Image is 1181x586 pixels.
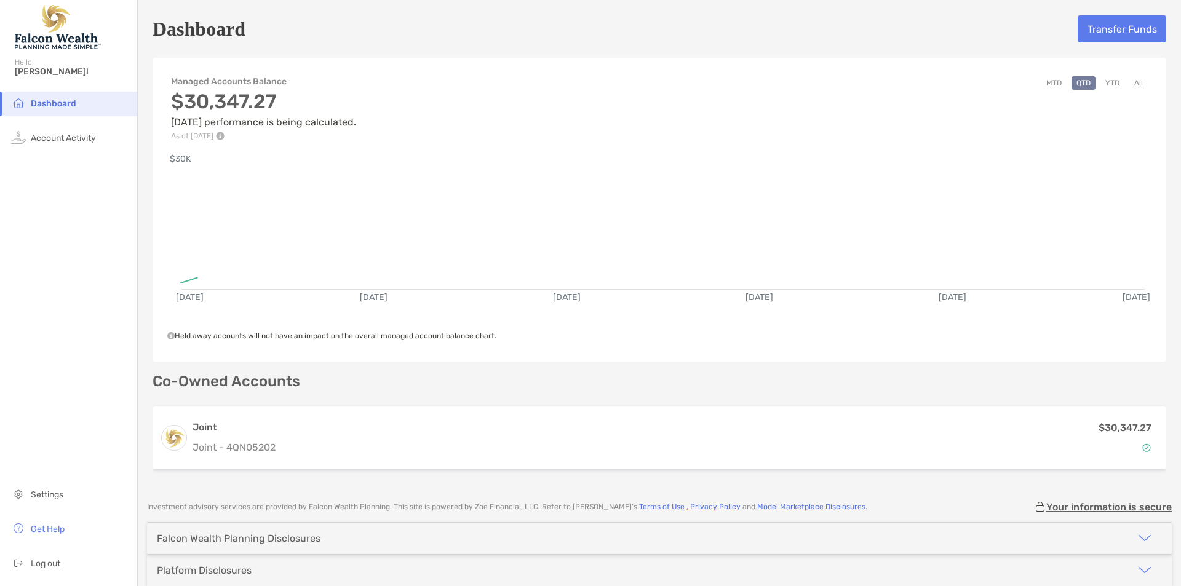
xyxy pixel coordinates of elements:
img: household icon [11,95,26,110]
span: Held away accounts will not have an impact on the overall managed account balance chart. [167,331,496,340]
div: [DATE] performance is being calculated. [171,90,356,140]
img: icon arrow [1137,531,1152,545]
h3: Joint [193,420,276,435]
img: Performance Info [216,132,225,140]
img: Falcon Wealth Planning Logo [15,5,101,49]
a: Model Marketplace Disclosures [757,502,865,511]
img: Account Status icon [1142,443,1151,452]
img: settings icon [11,486,26,501]
button: MTD [1041,76,1067,90]
a: Privacy Policy [690,502,741,511]
p: Co-Owned Accounts [153,374,1166,389]
h5: Dashboard [153,15,245,43]
button: All [1129,76,1148,90]
text: [DATE] [1123,292,1150,303]
p: Joint - 4QN05202 [193,440,276,455]
a: Terms of Use [639,502,685,511]
img: icon arrow [1137,563,1152,577]
img: activity icon [11,130,26,145]
span: Account Activity [31,133,96,143]
img: logout icon [11,555,26,570]
img: get-help icon [11,521,26,536]
p: $30,347.27 [1099,420,1151,435]
div: Falcon Wealth Planning Disclosures [157,533,320,544]
text: [DATE] [939,292,966,303]
span: Log out [31,558,60,569]
button: Transfer Funds [1078,15,1166,42]
span: Dashboard [31,98,76,109]
p: Investment advisory services are provided by Falcon Wealth Planning . This site is powered by Zoe... [147,502,867,512]
div: Platform Disclosures [157,564,252,576]
button: QTD [1072,76,1096,90]
p: Your information is secure [1046,501,1172,513]
p: As of [DATE] [171,132,356,140]
text: [DATE] [746,292,773,303]
span: [PERSON_NAME]! [15,66,130,77]
text: [DATE] [176,292,204,303]
text: $30K [170,154,191,164]
text: [DATE] [553,292,581,303]
h4: Managed Accounts Balance [171,76,356,87]
h3: $30,347.27 [171,90,356,113]
text: [DATE] [360,292,388,303]
img: logo account [162,426,186,450]
span: Settings [31,489,63,500]
button: YTD [1100,76,1124,90]
span: Get Help [31,524,65,534]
